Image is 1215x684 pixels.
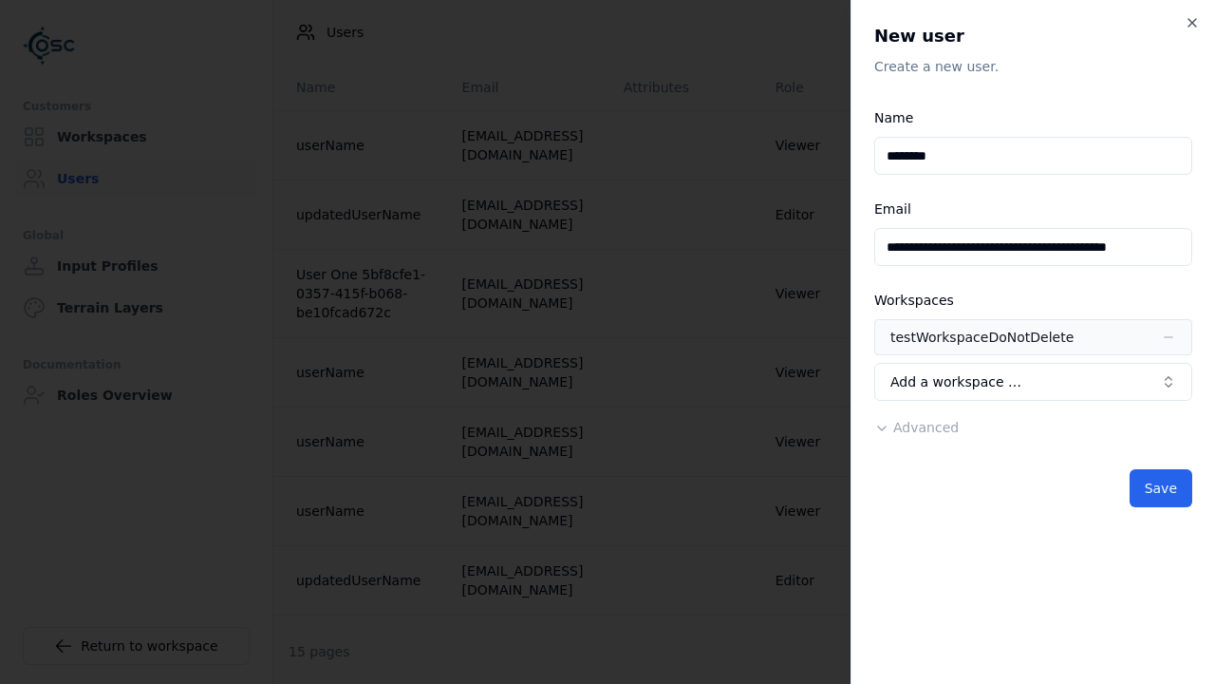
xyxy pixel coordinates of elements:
[874,418,959,437] button: Advanced
[1130,469,1192,507] button: Save
[874,201,911,217] label: Email
[874,57,1192,76] p: Create a new user.
[890,372,1021,391] span: Add a workspace …
[874,23,1192,49] h2: New user
[890,328,1074,347] div: testWorkspaceDoNotDelete
[893,420,959,435] span: Advanced
[874,110,913,125] label: Name
[874,293,954,308] label: Workspaces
